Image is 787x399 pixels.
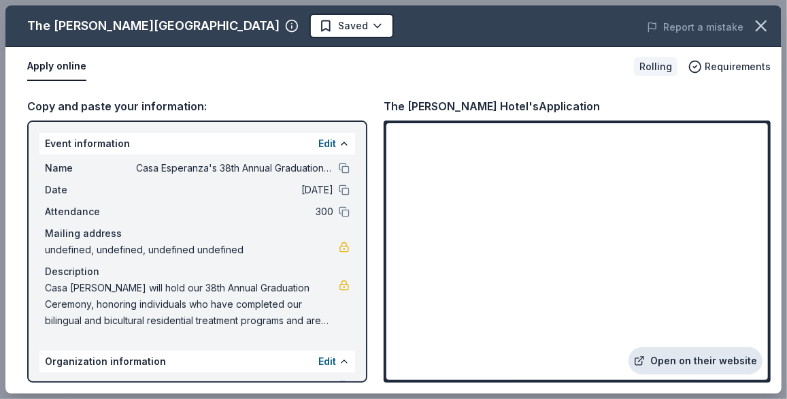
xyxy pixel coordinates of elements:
div: Copy and paste your information: [27,97,367,115]
div: The [PERSON_NAME][GEOGRAPHIC_DATA] [27,15,280,37]
span: undefined, undefined, undefined undefined [45,242,339,258]
a: Open on their website [629,347,763,374]
div: Description [45,264,350,280]
div: The [PERSON_NAME] Hotel's Application [384,97,600,115]
button: Saved [309,14,394,38]
span: Saved [338,18,368,34]
span: Requirements [705,59,771,75]
button: Edit [318,353,336,370]
div: Rolling [634,57,677,76]
div: Organization information [39,351,355,372]
div: Mailing address [45,225,350,242]
span: Attendance [45,204,136,220]
div: Event information [39,133,355,155]
button: Edit [318,135,336,152]
span: Casa Esperanza's 38th Annual Graduation Ceremony [136,160,333,176]
span: Name [45,378,136,394]
span: Casa [PERSON_NAME] will hold our 38th Annual Graduation Ceremony, honoring individuals who have c... [45,280,339,329]
span: Date [45,182,136,198]
span: [DATE] [136,182,333,198]
span: 300 [136,204,333,220]
button: Requirements [688,59,771,75]
span: Name [45,160,136,176]
button: Apply online [27,52,86,81]
span: Casa [PERSON_NAME] [136,378,333,394]
button: Report a mistake [647,19,743,35]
